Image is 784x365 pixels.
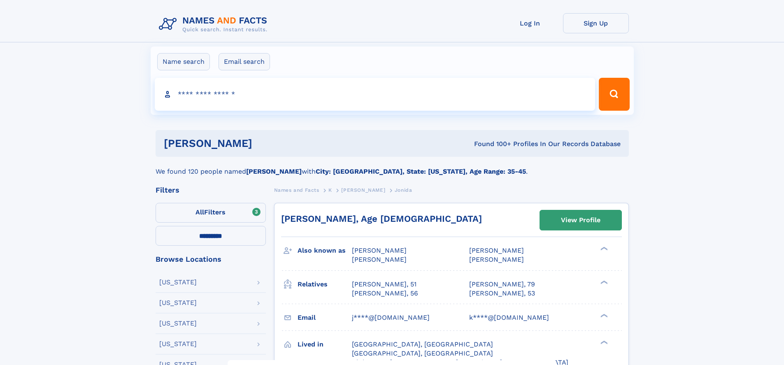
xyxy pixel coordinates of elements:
[156,157,629,177] div: We found 120 people named with .
[598,246,608,251] div: ❯
[156,13,274,35] img: Logo Names and Facts
[469,256,524,263] span: [PERSON_NAME]
[156,203,266,223] label: Filters
[352,246,407,254] span: [PERSON_NAME]
[598,339,608,345] div: ❯
[352,289,418,298] a: [PERSON_NAME], 56
[561,211,600,230] div: View Profile
[274,185,319,195] a: Names and Facts
[352,280,416,289] a: [PERSON_NAME], 51
[159,279,197,286] div: [US_STATE]
[159,320,197,327] div: [US_STATE]
[469,289,535,298] a: [PERSON_NAME], 53
[164,138,363,149] h1: [PERSON_NAME]
[195,208,204,216] span: All
[598,313,608,318] div: ❯
[159,341,197,347] div: [US_STATE]
[298,311,352,325] h3: Email
[469,246,524,254] span: [PERSON_NAME]
[246,167,302,175] b: [PERSON_NAME]
[316,167,526,175] b: City: [GEOGRAPHIC_DATA], State: [US_STATE], Age Range: 35-45
[157,53,210,70] label: Name search
[298,244,352,258] h3: Also known as
[328,187,332,193] span: K
[563,13,629,33] a: Sign Up
[363,139,621,149] div: Found 100+ Profiles In Our Records Database
[598,279,608,285] div: ❯
[395,187,412,193] span: Jonida
[341,185,385,195] a: [PERSON_NAME]
[497,13,563,33] a: Log In
[155,78,596,111] input: search input
[159,300,197,306] div: [US_STATE]
[599,78,629,111] button: Search Button
[156,186,266,194] div: Filters
[281,214,482,224] a: [PERSON_NAME], Age [DEMOGRAPHIC_DATA]
[298,337,352,351] h3: Lived in
[219,53,270,70] label: Email search
[352,349,493,357] span: [GEOGRAPHIC_DATA], [GEOGRAPHIC_DATA]
[540,210,621,230] a: View Profile
[328,185,332,195] a: K
[298,277,352,291] h3: Relatives
[341,187,385,193] span: [PERSON_NAME]
[352,340,493,348] span: [GEOGRAPHIC_DATA], [GEOGRAPHIC_DATA]
[352,256,407,263] span: [PERSON_NAME]
[469,280,535,289] a: [PERSON_NAME], 79
[156,256,266,263] div: Browse Locations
